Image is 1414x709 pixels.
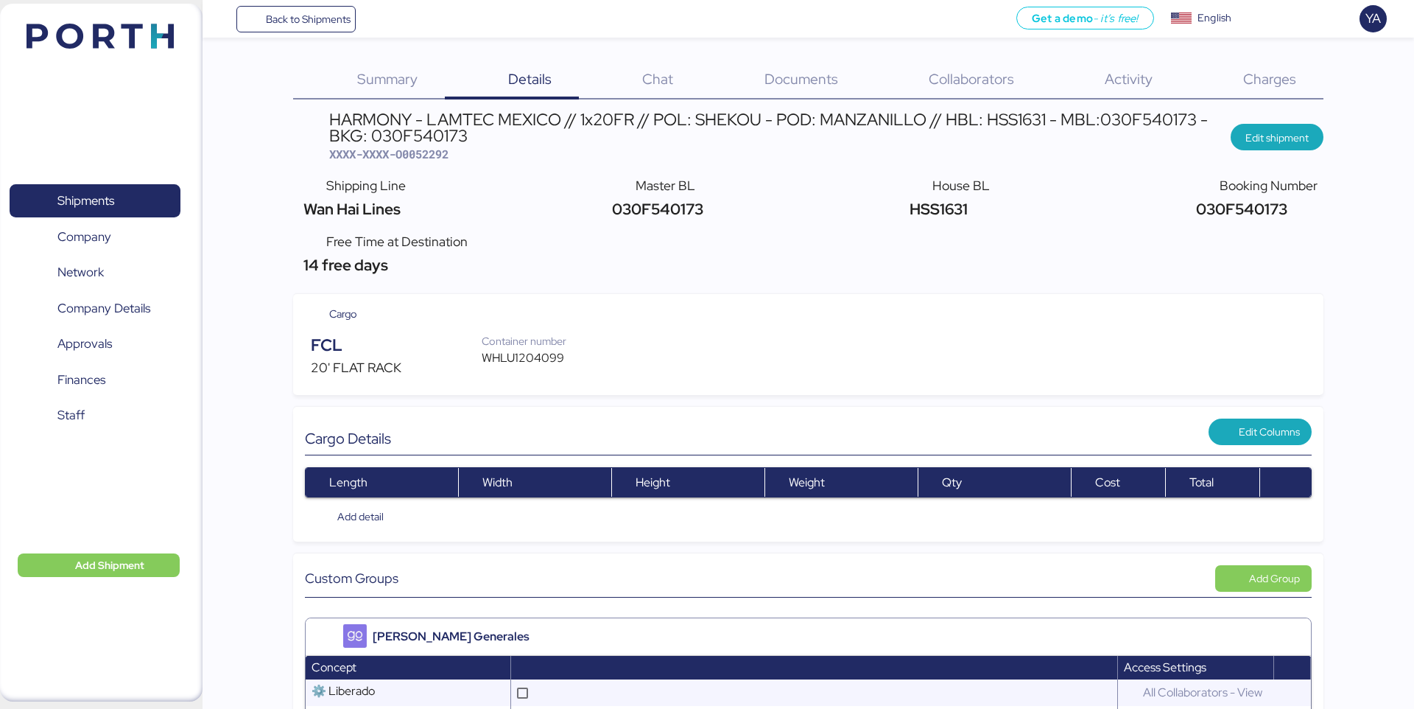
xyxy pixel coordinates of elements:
[312,660,356,675] span: Concept
[299,199,400,219] span: Wan Hai Lines
[329,306,357,322] span: Cargo
[1197,10,1231,26] div: English
[482,475,513,490] span: Width
[312,683,375,699] span: ⚙️ Liberado
[10,256,180,290] a: Network
[508,69,552,88] span: Details
[211,7,236,32] button: Menu
[1124,660,1206,675] span: Access Settings
[10,363,180,397] a: Finances
[905,199,967,219] span: HSS1631
[1243,69,1296,88] span: Charges
[642,69,673,88] span: Chat
[326,233,468,250] span: Free Time at Destination
[482,333,582,349] div: Container number
[1231,124,1323,150] button: Edit shipment
[329,475,367,490] span: Length
[1137,679,1268,706] span: All Collaborators - View
[1220,177,1318,194] span: Booking Number
[10,184,180,218] a: Shipments
[305,568,398,588] span: Custom Groups
[636,177,695,194] span: Master BL
[932,177,990,194] span: House BL
[236,6,356,32] a: Back to Shipments
[329,111,1230,144] div: HARMONY - LAMTEC MEXICO // 1x20FR // POL: SHEKOU - POD: MANZANILLO // HBL: HSS1631 - MBL:030F5401...
[1245,129,1309,147] span: Edit shipment
[329,147,449,161] span: XXXX-XXXX-O0052292
[57,333,112,354] span: Approvals
[57,190,114,212] span: Shipments
[636,475,670,490] span: Height
[1105,69,1153,88] span: Activity
[1365,9,1381,28] span: YA
[1239,423,1300,441] span: Edit Columns
[1209,419,1312,445] button: Edit Columns
[10,220,180,254] a: Company
[1095,475,1120,490] span: Cost
[57,369,105,391] span: Finances
[305,503,395,530] button: Add detail
[929,69,1014,88] span: Collaborators
[326,177,406,194] span: Shipping Line
[942,475,962,490] span: Qty
[57,405,85,426] span: Staff
[1189,475,1214,490] span: Total
[299,255,387,275] span: 14 free days
[57,226,111,248] span: Company
[311,358,482,377] div: 20' FLAT RACK
[57,262,104,283] span: Network
[18,553,180,577] button: Add Shipment
[357,69,418,88] span: Summary
[10,291,180,325] a: Company Details
[373,628,530,646] span: [PERSON_NAME] Generales
[1215,565,1312,592] button: Add Group
[608,199,703,219] span: 030F540173
[337,508,384,525] span: Add detail
[75,556,144,574] span: Add Shipment
[10,327,180,361] a: Approvals
[482,349,582,367] div: WHLU1204099
[10,399,180,433] a: Staff
[266,10,351,28] span: Back to Shipments
[305,430,808,447] div: Cargo Details
[789,475,825,490] span: Weight
[1192,199,1287,219] span: 030F540173
[57,298,150,319] span: Company Details
[764,69,838,88] span: Documents
[311,333,482,358] div: FCL
[1249,570,1300,587] div: Add Group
